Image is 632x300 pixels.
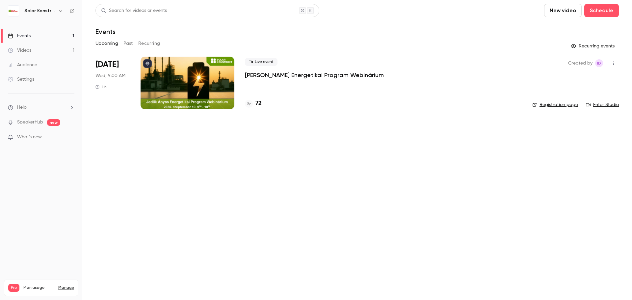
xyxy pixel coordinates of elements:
[8,6,19,16] img: Solar Konstrukt Kft.
[245,99,262,108] a: 72
[532,101,578,108] a: Registration page
[8,284,19,292] span: Pro
[17,134,42,141] span: What's new
[24,8,55,14] h6: Solar Konstrukt Kft.
[245,58,277,66] span: Live event
[568,59,592,67] span: Created by
[95,72,125,79] span: Wed, 9:00 AM
[95,28,116,36] h1: Events
[101,7,167,14] div: Search for videos or events
[586,101,619,108] a: Enter Studio
[255,99,262,108] h4: 72
[58,285,74,290] a: Manage
[95,57,130,109] div: Sep 10 Wed, 9:00 AM (Europe/Budapest)
[95,38,118,49] button: Upcoming
[584,4,619,17] button: Schedule
[245,71,384,79] a: [PERSON_NAME] Energetikai Program Webinárium
[47,119,60,126] span: new
[8,47,31,54] div: Videos
[138,38,160,49] button: Recurring
[95,59,119,70] span: [DATE]
[8,33,31,39] div: Events
[8,76,34,83] div: Settings
[23,285,54,290] span: Plan usage
[597,59,601,67] span: ID
[17,104,27,111] span: Help
[17,119,43,126] a: SpeakerHub
[8,104,74,111] li: help-dropdown-opener
[568,41,619,51] button: Recurring events
[123,38,133,49] button: Past
[95,84,107,90] div: 1 h
[595,59,603,67] span: Istvan Dobo
[544,4,582,17] button: New video
[8,62,37,68] div: Audience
